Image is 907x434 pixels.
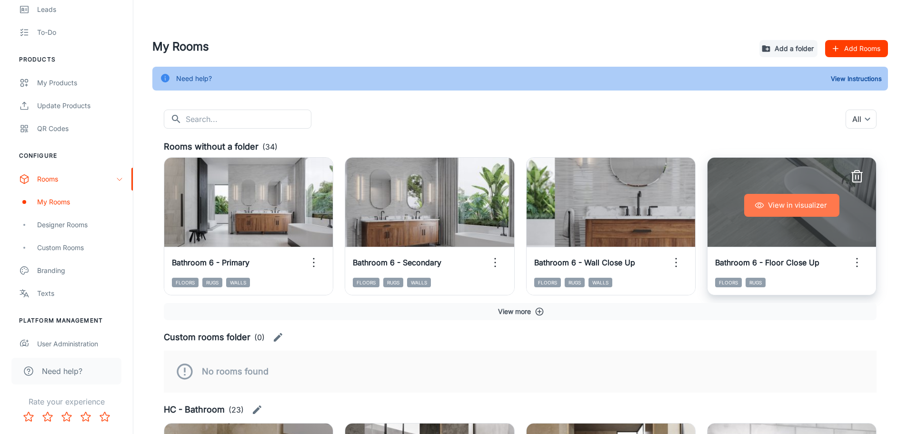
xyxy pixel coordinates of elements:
[715,257,819,268] h6: Bathroom 6 - Floor Close Up
[37,27,123,38] div: To-do
[37,101,123,111] div: Update Products
[715,278,742,287] span: Floors
[846,110,877,129] div: All
[565,278,585,287] span: Rugs
[407,278,431,287] span: Walls
[164,331,250,344] h6: Custom rooms folder
[164,140,259,153] h6: Rooms without a folder
[226,278,250,287] span: Walls
[37,123,123,134] div: QR Codes
[744,194,839,217] button: View in visualizer
[353,257,441,268] h6: Bathroom 6 - Secondary
[172,278,199,287] span: Floors
[254,332,265,343] p: (0)
[164,303,877,320] button: View more
[37,242,123,253] div: Custom Rooms
[19,407,38,426] button: Rate 1 star
[37,78,123,88] div: My Products
[37,174,116,184] div: Rooms
[37,339,123,349] div: User Administration
[152,38,752,55] h4: My Rooms
[42,365,82,377] span: Need help?
[37,197,123,207] div: My Rooms
[262,141,278,152] p: (34)
[229,404,244,415] p: (23)
[164,403,225,416] h6: HC - Bathroom
[186,110,311,129] input: Search...
[57,407,76,426] button: Rate 3 star
[828,71,884,86] button: View Instructions
[37,220,123,230] div: Designer Rooms
[8,396,125,407] p: Rate your experience
[746,278,766,287] span: Rugs
[76,407,95,426] button: Rate 4 star
[202,278,222,287] span: Rugs
[37,4,123,15] div: Leads
[534,278,561,287] span: Floors
[37,265,123,276] div: Branding
[176,70,212,88] div: Need help?
[37,288,123,299] div: Texts
[38,407,57,426] button: Rate 2 star
[95,407,114,426] button: Rate 5 star
[172,257,249,268] h6: Bathroom 6 - Primary
[534,257,635,268] h6: Bathroom 6 - Wall Close Up
[825,40,888,57] button: Add Rooms
[353,278,379,287] span: Floors
[588,278,612,287] span: Walls
[759,40,817,57] button: Add a folder
[202,365,269,378] h6: No rooms found
[383,278,403,287] span: Rugs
